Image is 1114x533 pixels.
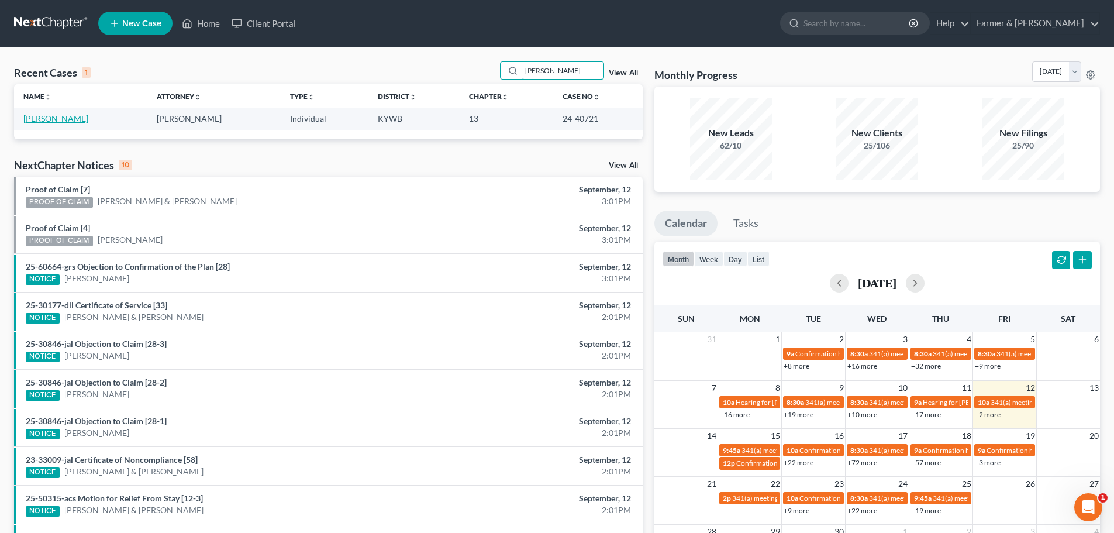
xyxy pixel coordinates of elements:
span: 10 [897,381,909,395]
h3: Monthly Progress [654,68,737,82]
button: month [663,251,694,267]
div: PROOF OF CLAIM [26,236,93,246]
div: 2:01PM [437,311,631,323]
span: 20 [1088,429,1100,443]
span: 3 [902,332,909,346]
span: 4 [965,332,972,346]
div: 2:01PM [437,350,631,362]
a: Calendar [654,211,718,236]
span: 7 [711,381,718,395]
a: [PERSON_NAME] [98,234,163,246]
div: September, 12 [437,493,631,504]
div: 3:01PM [437,234,631,246]
div: 10 [119,160,132,170]
div: 2:01PM [437,466,631,477]
a: Help [930,13,970,34]
div: September, 12 [437,261,631,273]
span: 8:30a [787,398,804,407]
div: 3:01PM [437,273,631,284]
a: +3 more [975,458,1001,467]
div: September, 12 [437,415,631,427]
span: Wed [867,314,887,324]
span: 17 [897,429,909,443]
span: 11 [961,381,972,395]
div: PROOF OF CLAIM [26,197,93,208]
span: 341(a) meeting for [PERSON_NAME] [869,494,982,503]
a: [PERSON_NAME] [64,427,129,439]
td: 24-40721 [553,108,643,129]
div: NOTICE [26,467,60,478]
span: Sun [678,314,695,324]
td: KYWB [368,108,460,129]
button: list [747,251,770,267]
span: Hearing for [PERSON_NAME] [923,398,1014,407]
span: 341(a) meeting for [PERSON_NAME] & [PERSON_NAME] [869,446,1044,455]
div: NextChapter Notices [14,158,132,172]
span: Confirmation hearing for [PERSON_NAME] [795,349,928,358]
i: unfold_more [502,94,509,101]
div: NOTICE [26,313,60,324]
a: Chapterunfold_more [469,92,509,101]
span: 1 [1098,493,1108,503]
a: Tasks [723,211,769,236]
span: 9a [914,446,922,455]
span: 2p [723,494,731,503]
span: 16 [833,429,845,443]
span: 14 [706,429,718,443]
div: NOTICE [26,506,60,517]
span: 341(a) meeting for [PERSON_NAME] [933,349,1046,358]
a: View All [609,69,638,77]
a: +9 more [975,362,1001,370]
a: 23-33009-jal Certificate of Noncompliance [58] [26,455,198,465]
a: [PERSON_NAME] [64,273,129,284]
a: +17 more [911,410,941,419]
i: unfold_more [308,94,315,101]
a: +32 more [911,362,941,370]
span: 6 [1093,332,1100,346]
span: 341(a) meeting for [PERSON_NAME] [933,494,1046,503]
a: 25-30846-jal Objection to Claim [28-3] [26,339,167,349]
span: 10a [787,494,798,503]
span: 8 [774,381,781,395]
a: 25-30846-jal Objection to Claim [28-1] [26,416,167,426]
a: [PERSON_NAME] [23,114,88,123]
input: Search by name... [803,12,910,34]
a: +16 more [847,362,877,370]
a: +57 more [911,458,941,467]
span: 18 [961,429,972,443]
span: 8:30a [914,349,932,358]
span: Mon [740,314,760,324]
span: Sat [1061,314,1075,324]
a: +19 more [784,410,813,419]
span: 12 [1025,381,1036,395]
a: +22 more [847,506,877,515]
div: 25/90 [982,140,1064,152]
a: Case Nounfold_more [563,92,600,101]
div: 25/106 [836,140,918,152]
span: 9:45a [723,446,740,455]
span: 341(a) meeting for [PERSON_NAME] [869,349,982,358]
span: 10a [978,398,989,407]
a: Nameunfold_more [23,92,51,101]
span: 22 [770,477,781,491]
a: +19 more [911,506,941,515]
div: September, 12 [437,222,631,234]
div: 2:01PM [437,504,631,516]
div: New Clients [836,126,918,140]
span: 12p [723,459,735,467]
span: 21 [706,477,718,491]
a: +2 more [975,410,1001,419]
div: 1 [82,67,91,78]
span: 26 [1025,477,1036,491]
a: [PERSON_NAME] & [PERSON_NAME] [98,195,237,207]
i: unfold_more [194,94,201,101]
span: 27 [1088,477,1100,491]
a: Attorneyunfold_more [157,92,201,101]
span: 8:30a [850,494,868,503]
a: View All [609,161,638,170]
iframe: Intercom live chat [1074,493,1102,521]
a: Proof of Claim [7] [26,184,90,194]
span: 9a [787,349,794,358]
span: Hearing for [PERSON_NAME] & [PERSON_NAME] [736,398,889,407]
span: 341(a) meeting for [PERSON_NAME] & [PERSON_NAME] [805,398,980,407]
